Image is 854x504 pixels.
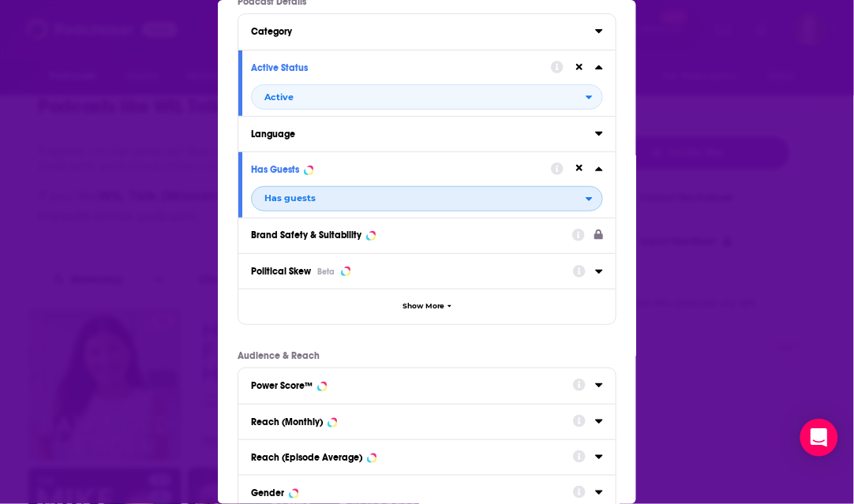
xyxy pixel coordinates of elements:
button: Reach (Monthly) [251,411,573,431]
button: Gender [251,482,573,502]
button: Power Score™ [251,375,573,394]
button: Active Status [251,57,551,77]
span: Political Skew [251,266,311,277]
div: Power Score™ [251,380,313,391]
p: Audience & Reach [238,350,616,361]
button: Reach (Episode Average) [251,446,573,466]
div: Beta [317,267,335,277]
span: Show More [403,302,445,311]
div: Category [251,26,585,37]
div: Has Guests [251,164,299,175]
div: Brand Safety & Suitability [251,230,361,241]
div: Gender [251,487,284,498]
div: Active Status [251,62,541,73]
div: Reach (Monthly) [251,416,323,427]
button: Political SkewBeta [251,260,573,282]
button: Has Guests [251,159,551,178]
div: Reach (Episode Average) [251,452,362,463]
button: open menu [251,84,603,110]
button: Category [251,21,595,40]
h2: filter dropdown [251,186,603,211]
span: Active [264,93,294,102]
button: Language [251,123,595,143]
span: Has guests [264,194,316,203]
a: Brand Safety & Suitability [251,225,603,245]
div: Open Intercom Messenger [800,419,838,457]
div: Language [251,129,585,140]
h2: filter dropdown [251,84,603,110]
button: open menu [251,186,603,211]
button: Brand Safety & Suitability [251,225,572,245]
button: Show More [238,289,616,324]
